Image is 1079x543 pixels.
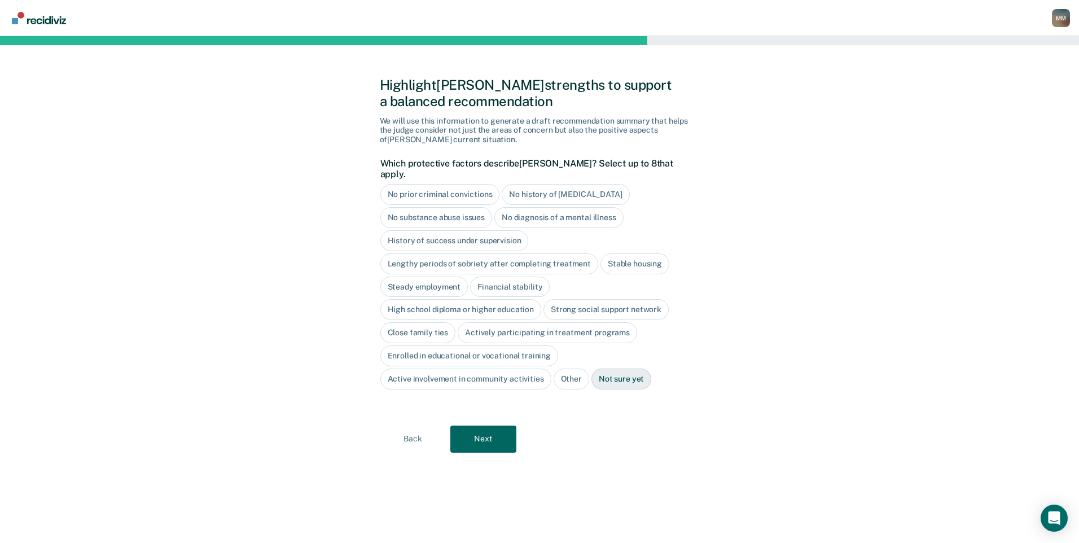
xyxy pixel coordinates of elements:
div: High school diploma or higher education [380,299,542,320]
button: Next [450,426,516,453]
div: Strong social support network [543,299,669,320]
div: No history of [MEDICAL_DATA] [502,184,629,205]
div: No prior criminal convictions [380,184,500,205]
div: We will use this information to generate a draft recommendation summary that helps the judge cons... [380,116,700,144]
div: Actively participating in treatment programs [458,322,637,343]
button: Profile dropdown button [1052,9,1070,27]
div: Open Intercom Messenger [1041,505,1068,532]
div: Lengthy periods of sobriety after completing treatment [380,253,598,274]
div: Active involvement in community activities [380,369,551,389]
div: Highlight [PERSON_NAME] strengths to support a balanced recommendation [380,77,700,110]
div: Other [554,369,589,389]
div: No substance abuse issues [380,207,493,228]
div: History of success under supervision [380,230,529,251]
div: Stable housing [600,253,669,274]
div: Enrolled in educational or vocational training [380,345,559,366]
div: Financial stability [470,277,550,297]
div: Steady employment [380,277,468,297]
div: Not sure yet [591,369,651,389]
label: Which protective factors describe [PERSON_NAME] ? Select up to 8 that apply. [380,158,694,179]
div: No diagnosis of a mental illness [494,207,624,228]
div: Close family ties [380,322,456,343]
img: Recidiviz [12,12,66,24]
button: Back [380,426,446,453]
div: M M [1052,9,1070,27]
